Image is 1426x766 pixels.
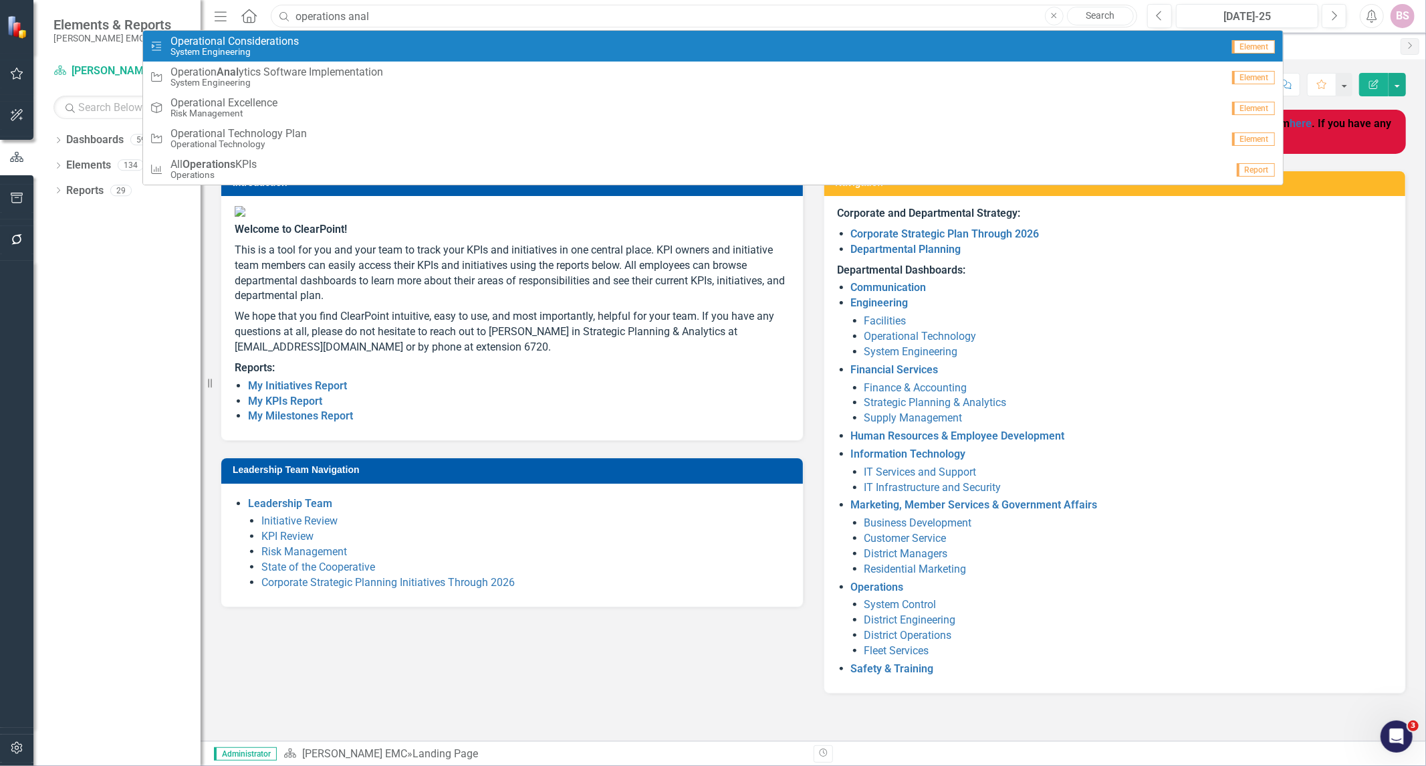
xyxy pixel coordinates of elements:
[248,497,332,510] a: Leadership Team
[851,581,904,593] a: Operations
[170,66,383,78] span: Operation ytics Software Implementation
[143,92,1282,123] a: Operational ExcellenceRisk ManagementElement
[261,545,347,558] a: Risk Management
[66,158,111,173] a: Elements
[170,170,257,180] small: Operations
[66,183,104,199] a: Reports
[851,243,961,256] a: Departmental Planning
[261,530,314,543] a: KPI Review
[864,411,963,424] a: Supply Management
[1408,721,1419,731] span: 3
[1381,721,1413,753] iframe: Intercom live chat
[261,514,338,527] a: Initiative Review
[851,296,909,309] a: Engineering
[235,206,790,217] img: Jackson%20EMC%20high_res%20v2.png
[53,96,187,119] input: Search Below...
[851,363,939,376] a: Financial Services
[851,281,927,294] a: Communication
[1232,132,1275,146] span: Element
[838,264,966,276] strong: Departmental Dashboards:
[851,227,1040,240] a: Corporate Strategic Plan Through 2026
[271,5,1137,28] input: Search ClearPoint...
[851,498,1098,511] a: Marketing, Member Services & Government Affairs
[170,35,299,47] span: Operational Considerations
[143,154,1282,185] a: AllOperationsKPIsOperationsReport
[283,747,804,762] div: »
[248,395,322,407] a: My KPIs Report
[214,747,277,761] span: Administrator
[235,223,347,235] span: Welcome to ClearPoint!
[864,481,1001,494] a: IT Infrastructure and Security
[412,747,478,760] div: Landing Page
[143,31,1282,62] a: Operational ConsiderationsSystem EngineeringElement
[110,185,132,196] div: 29
[1067,7,1134,25] a: Search
[864,381,967,394] a: Finance & Accounting
[864,598,937,611] a: System Control
[130,134,152,146] div: 59
[851,662,934,675] a: Safety & Training
[302,747,407,760] a: [PERSON_NAME] EMC
[235,361,275,374] strong: Reports:
[170,78,383,88] small: System Engineering
[864,314,907,327] a: Facilities
[235,244,785,302] span: This is a tool for you and your team to track your KPIs and initiatives in one central place. KPI...
[1237,163,1275,177] span: Report
[864,547,948,560] a: District Managers
[235,306,790,358] p: We hope that you find ClearPoint intuitive, easy to use, and most importantly, helpful for your t...
[183,158,235,171] strong: Operations
[248,379,347,392] a: My Initiatives Report
[53,17,171,33] span: Elements & Reports
[170,159,257,171] span: All KPIs
[170,47,299,57] small: System Engineering
[838,207,1021,219] strong: Corporate and Departmental Strategy:
[170,108,277,118] small: Risk Management
[170,139,307,149] small: Operational Technology
[217,66,239,78] strong: Anal
[170,97,277,109] span: Operational Excellence
[864,563,967,575] a: Residential Marketing
[66,132,124,148] a: Dashboards
[53,64,187,79] a: [PERSON_NAME] EMC
[864,532,947,545] a: Customer Service
[53,33,171,43] small: [PERSON_NAME] EMC
[864,644,929,657] a: Fleet Services
[233,465,796,475] h3: Leadership Team Navigation
[851,429,1065,442] a: Human Resources & Employee Development
[864,516,972,529] a: Business Development
[143,123,1282,154] a: Operational Technology PlanOperational TechnologyElement
[248,409,353,422] a: My Milestones Report
[1176,4,1318,28] button: [DATE]-25
[261,561,375,573] a: State of the Cooperative
[851,448,966,460] a: Information Technology
[1232,102,1275,115] span: Element
[118,160,144,171] div: 134
[170,128,307,140] span: Operational Technology Plan
[864,466,977,478] a: IT Services and Support
[864,613,956,626] a: District Engineering
[864,396,1007,409] a: Strategic Planning & Analytics
[1290,117,1312,130] a: here
[864,345,958,358] a: System Engineering
[864,629,952,642] a: District Operations
[864,330,977,343] a: Operational Technology
[1181,9,1314,25] div: [DATE]-25
[1391,4,1415,28] button: BS
[143,62,1282,92] a: OperationAnalytics Software ImplementationSystem EngineeringElement
[1232,40,1275,54] span: Element
[1232,71,1275,84] span: Element
[7,15,30,38] img: ClearPoint Strategy
[261,576,515,589] a: Corporate Strategic Planning Initiatives Through 2026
